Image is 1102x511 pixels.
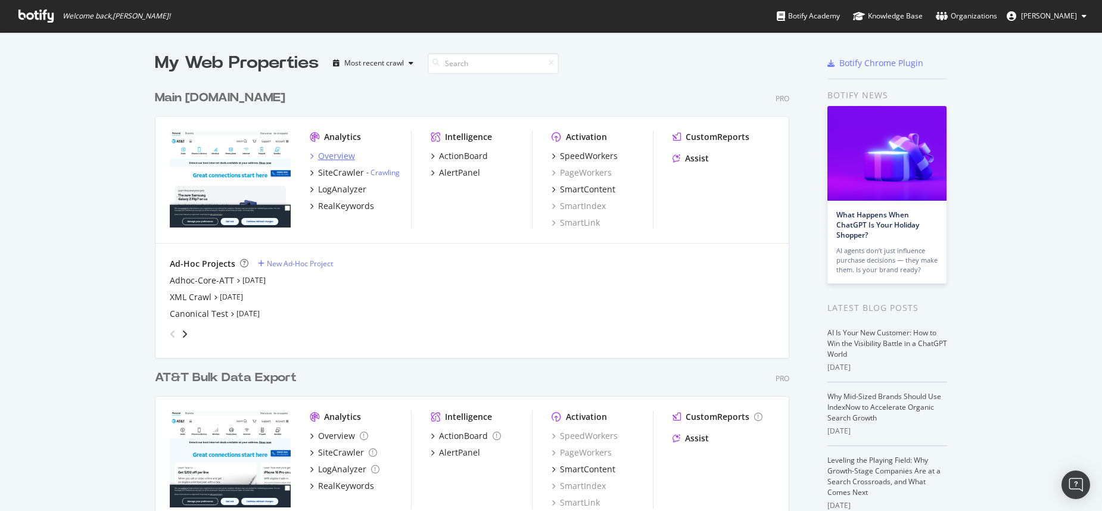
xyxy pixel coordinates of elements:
[439,447,480,459] div: AlertPanel
[827,426,947,437] div: [DATE]
[552,167,612,179] a: PageWorkers
[155,369,297,387] div: AT&T Bulk Data Export
[310,183,366,195] a: LogAnalyzer
[686,411,749,423] div: CustomReports
[685,152,709,164] div: Assist
[827,301,947,314] div: Latest Blog Posts
[63,11,170,21] span: Welcome back, [PERSON_NAME] !
[853,10,923,22] div: Knowledge Base
[552,183,615,195] a: SmartContent
[310,447,377,459] a: SiteCrawler
[165,325,180,344] div: angle-left
[318,430,355,442] div: Overview
[560,183,615,195] div: SmartContent
[155,89,285,107] div: Main [DOMAIN_NAME]
[776,373,789,384] div: Pro
[155,51,319,75] div: My Web Properties
[836,246,938,275] div: AI agents don’t just influence purchase decisions — they make them. Is your brand ready?
[344,60,404,67] div: Most recent crawl
[242,275,266,285] a: [DATE]
[673,411,762,423] a: CustomReports
[997,7,1096,26] button: [PERSON_NAME]
[836,210,919,240] a: What Happens When ChatGPT Is Your Holiday Shopper?
[220,292,243,302] a: [DATE]
[1021,11,1077,21] span: Joe Edakkunnathu
[310,480,374,492] a: RealKeywords
[552,463,615,475] a: SmartContent
[566,131,607,143] div: Activation
[552,200,606,212] a: SmartIndex
[310,430,368,442] a: Overview
[445,131,492,143] div: Intelligence
[180,328,189,340] div: angle-right
[324,131,361,143] div: Analytics
[310,200,374,212] a: RealKeywords
[777,10,840,22] div: Botify Academy
[827,106,947,201] img: What Happens When ChatGPT Is Your Holiday Shopper?
[428,53,559,74] input: Search
[827,455,941,497] a: Leveling the Playing Field: Why Growth-Stage Companies Are at a Search Crossroads, and What Comes...
[170,308,228,320] a: Canonical Test
[318,480,374,492] div: RealKeywords
[552,480,606,492] a: SmartIndex
[776,94,789,104] div: Pro
[236,309,260,319] a: [DATE]
[552,497,600,509] a: SmartLink
[318,463,366,475] div: LogAnalyzer
[686,131,749,143] div: CustomReports
[552,150,618,162] a: SpeedWorkers
[566,411,607,423] div: Activation
[827,391,941,423] a: Why Mid-Sized Brands Should Use IndexNow to Accelerate Organic Search Growth
[431,447,480,459] a: AlertPanel
[155,89,290,107] a: Main [DOMAIN_NAME]
[560,150,618,162] div: SpeedWorkers
[827,328,947,359] a: AI Is Your New Customer: How to Win the Visibility Battle in a ChatGPT World
[267,258,333,269] div: New Ad-Hoc Project
[170,131,291,228] img: att.com
[366,167,400,177] div: -
[827,362,947,373] div: [DATE]
[552,447,612,459] a: PageWorkers
[155,369,301,387] a: AT&T Bulk Data Export
[371,167,400,177] a: Crawling
[552,430,618,442] a: SpeedWorkers
[673,152,709,164] a: Assist
[685,432,709,444] div: Assist
[328,54,418,73] button: Most recent crawl
[552,217,600,229] a: SmartLink
[170,275,234,286] a: Adhoc-Core-ATT
[310,167,400,179] a: SiteCrawler- Crawling
[318,150,355,162] div: Overview
[170,258,235,270] div: Ad-Hoc Projects
[431,167,480,179] a: AlertPanel
[318,183,366,195] div: LogAnalyzer
[827,57,923,69] a: Botify Chrome Plugin
[170,291,211,303] a: XML Crawl
[673,432,709,444] a: Assist
[318,447,364,459] div: SiteCrawler
[936,10,997,22] div: Organizations
[431,430,501,442] a: ActionBoard
[827,500,947,511] div: [DATE]
[439,167,480,179] div: AlertPanel
[324,411,361,423] div: Analytics
[827,89,947,102] div: Botify news
[431,150,488,162] a: ActionBoard
[1061,471,1090,499] div: Open Intercom Messenger
[445,411,492,423] div: Intelligence
[673,131,749,143] a: CustomReports
[258,258,333,269] a: New Ad-Hoc Project
[310,150,355,162] a: Overview
[318,200,374,212] div: RealKeywords
[170,411,291,507] img: attbulkexport.com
